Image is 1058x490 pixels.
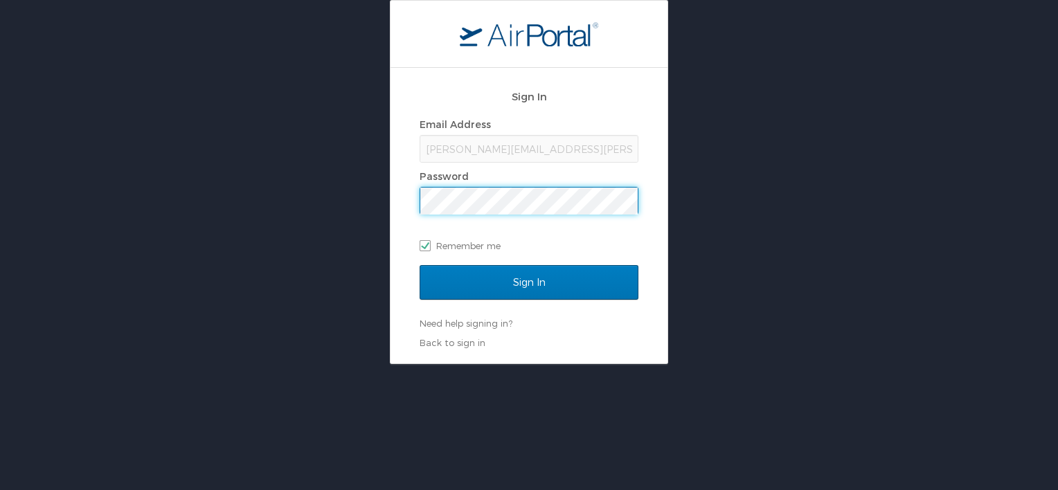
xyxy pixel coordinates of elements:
[420,89,638,105] h2: Sign In
[420,337,485,348] a: Back to sign in
[420,118,491,130] label: Email Address
[460,21,598,46] img: logo
[420,318,512,329] a: Need help signing in?
[420,265,638,300] input: Sign In
[420,170,469,182] label: Password
[420,235,638,256] label: Remember me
